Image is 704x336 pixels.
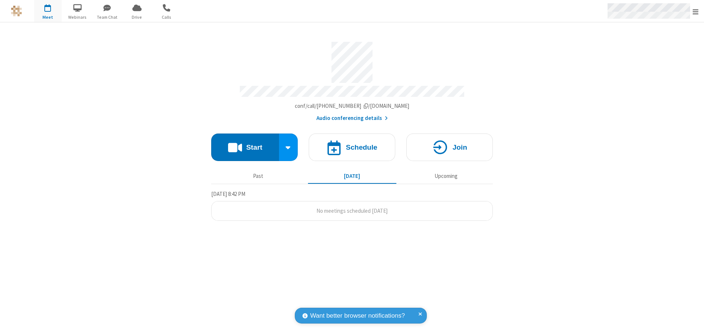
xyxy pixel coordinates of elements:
[64,14,91,21] span: Webinars
[214,169,302,183] button: Past
[211,190,245,197] span: [DATE] 8:42 PM
[211,36,493,123] section: Account details
[246,144,262,151] h4: Start
[211,190,493,221] section: Today's Meetings
[153,14,180,21] span: Calls
[123,14,151,21] span: Drive
[309,134,395,161] button: Schedule
[316,207,388,214] span: No meetings scheduled [DATE]
[11,6,22,17] img: QA Selenium DO NOT DELETE OR CHANGE
[211,134,279,161] button: Start
[34,14,62,21] span: Meet
[452,144,467,151] h4: Join
[295,102,410,110] button: Copy my meeting room linkCopy my meeting room link
[308,169,396,183] button: [DATE]
[93,14,121,21] span: Team Chat
[295,102,410,109] span: Copy my meeting room link
[406,134,493,161] button: Join
[346,144,377,151] h4: Schedule
[402,169,490,183] button: Upcoming
[316,114,388,123] button: Audio conferencing details
[310,311,405,321] span: Want better browser notifications?
[279,134,298,161] div: Start conference options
